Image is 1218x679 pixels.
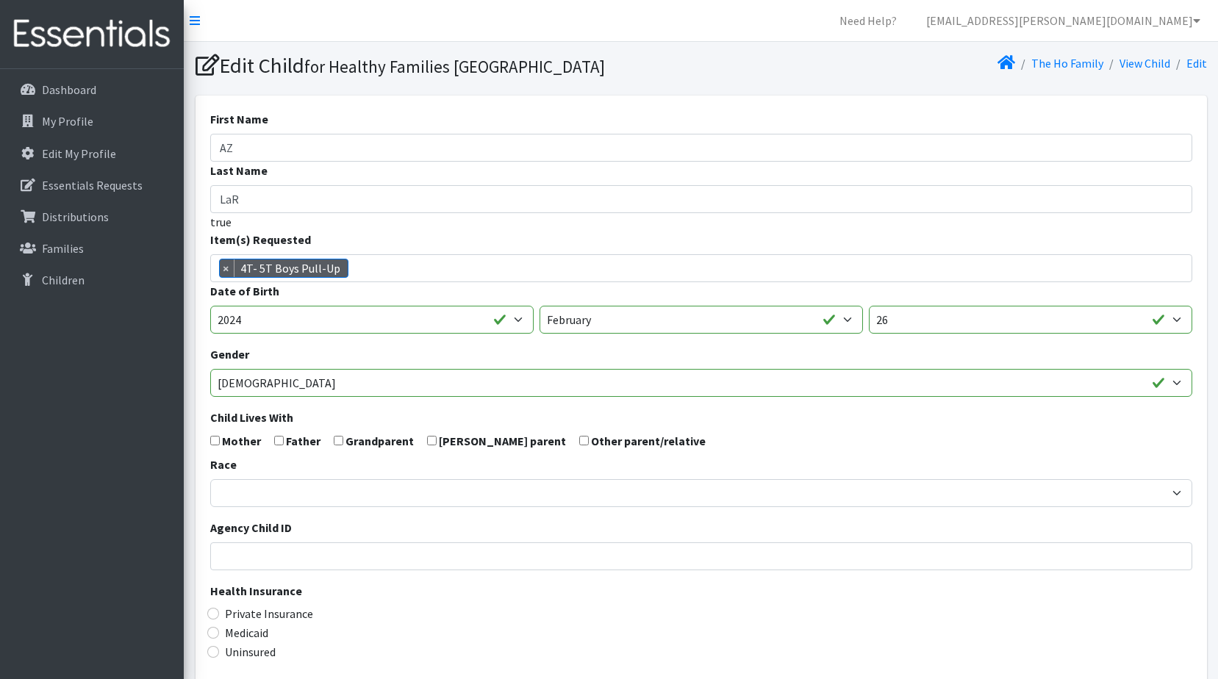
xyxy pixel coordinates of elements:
[42,273,85,287] p: Children
[1186,56,1207,71] a: Edit
[42,178,143,193] p: Essentials Requests
[210,582,1192,605] legend: Health Insurance
[225,605,313,622] label: Private Insurance
[286,432,320,450] label: Father
[42,146,116,161] p: Edit My Profile
[210,162,268,179] label: Last Name
[210,231,311,248] label: Item(s) Requested
[196,53,696,79] h1: Edit Child
[1031,56,1103,71] a: The Ho Family
[6,107,178,136] a: My Profile
[42,241,84,256] p: Families
[6,75,178,104] a: Dashboard
[304,56,605,77] small: for Healthy Families [GEOGRAPHIC_DATA]
[225,624,268,642] label: Medicaid
[6,139,178,168] a: Edit My Profile
[225,643,276,661] label: Uninsured
[914,6,1212,35] a: [EMAIL_ADDRESS][PERSON_NAME][DOMAIN_NAME]
[828,6,909,35] a: Need Help?
[210,282,279,300] label: Date of Birth
[6,234,178,263] a: Families
[210,519,292,536] label: Agency Child ID
[219,259,348,278] li: 4T- 5T Boys Pull-Up
[6,10,178,59] img: HumanEssentials
[6,202,178,231] a: Distributions
[345,432,414,450] label: Grandparent
[210,409,293,426] label: Child Lives With
[439,432,566,450] label: [PERSON_NAME] parent
[222,432,261,450] label: Mother
[6,170,178,200] a: Essentials Requests
[42,82,96,97] p: Dashboard
[42,114,93,129] p: My Profile
[210,345,249,363] label: Gender
[6,265,178,295] a: Children
[210,456,237,473] label: Race
[210,110,268,128] label: First Name
[42,209,109,224] p: Distributions
[220,259,234,277] span: ×
[591,432,706,450] label: Other parent/relative
[1120,56,1170,71] a: View Child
